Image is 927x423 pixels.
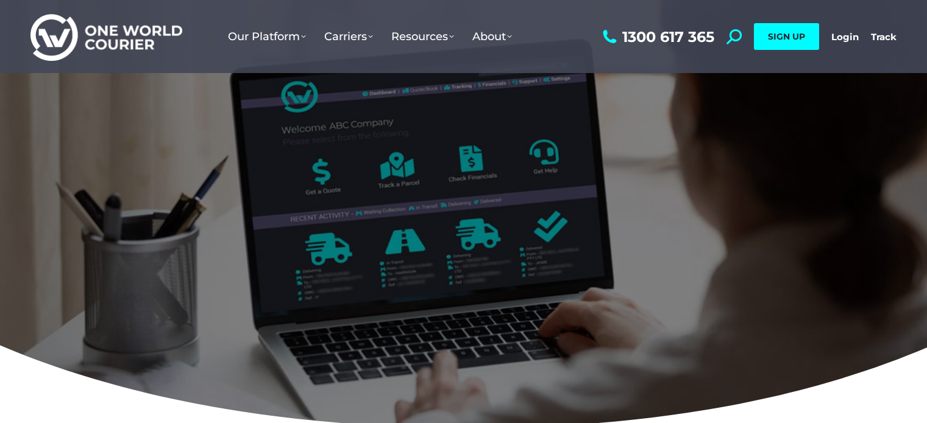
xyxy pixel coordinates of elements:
a: Resources [382,18,463,55]
span: SIGN UP [768,31,805,42]
span: About [472,30,512,43]
a: SIGN UP [754,23,819,50]
a: Login [831,31,859,43]
a: Carriers [315,18,382,55]
span: Carriers [324,30,373,43]
a: About [463,18,521,55]
span: Resources [391,30,454,43]
a: Our Platform [219,18,315,55]
a: 1300 617 365 [600,29,714,44]
a: Track [871,31,897,43]
img: One World Courier [30,12,182,61]
span: Our Platform [228,30,306,43]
